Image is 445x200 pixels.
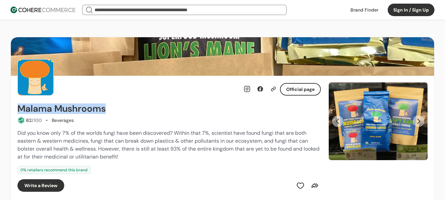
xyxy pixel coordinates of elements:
button: Next Slide [413,116,424,127]
button: Previous Slide [332,116,343,127]
img: Cohere Logo [11,7,75,13]
img: Brand Photo [17,59,54,96]
button: Official page [280,83,321,96]
div: Carousel [329,82,428,160]
button: Sign In / Sign Up [388,4,434,16]
span: 82 [26,117,32,123]
span: Did you know only 7% of the worlds fungi have been discovered? Within that 7%, scientist have fou... [17,129,320,160]
button: Write a Review [17,179,64,192]
h2: Malama Mushrooms [17,103,106,114]
img: Brand cover image [11,37,434,76]
div: Beverages [52,117,74,124]
div: Slide 1 [329,82,428,160]
span: /100 [32,117,42,123]
div: 0 % retailers recommend this brand [17,166,91,174]
img: Slide 0 [329,82,428,160]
